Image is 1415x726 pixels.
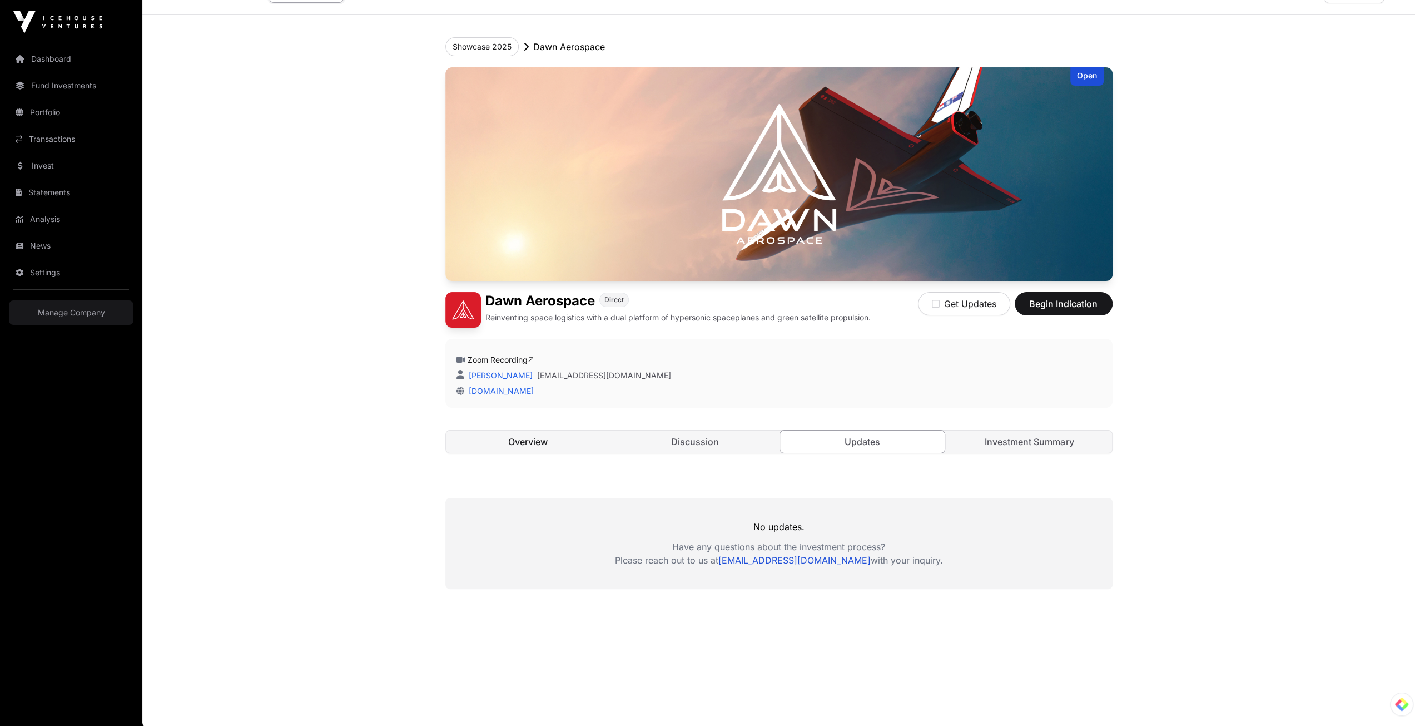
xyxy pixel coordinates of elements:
[533,40,605,53] p: Dawn Aerospace
[445,540,1113,567] p: Have any questions about the investment process? Please reach out to us at with your inquiry.
[9,260,133,285] a: Settings
[9,234,133,258] a: News
[445,37,519,56] button: Showcase 2025
[466,371,533,380] a: [PERSON_NAME]
[9,154,133,178] a: Invest
[445,292,481,328] img: Dawn Aerospace
[918,292,1010,315] button: Get Updates
[445,498,1113,589] div: No updates.
[718,555,871,566] a: [EMAIL_ADDRESS][DOMAIN_NAME]
[9,47,133,71] a: Dashboard
[947,431,1112,453] a: Investment Summary
[9,127,133,151] a: Transactions
[1015,292,1113,315] button: Begin Indication
[604,295,624,304] span: Direct
[1070,67,1104,86] div: Open
[1015,303,1113,314] a: Begin Indication
[1029,297,1099,310] span: Begin Indication
[446,431,611,453] a: Overview
[485,312,871,323] p: Reinventing space logistics with a dual platform of hypersonic spaceplanes and green satellite pr...
[537,370,671,381] a: [EMAIL_ADDRESS][DOMAIN_NAME]
[613,431,778,453] a: Discussion
[446,431,1112,453] nav: Tabs
[9,73,133,98] a: Fund Investments
[445,67,1113,281] img: Dawn Aerospace
[9,100,133,125] a: Portfolio
[468,355,534,364] a: Zoom Recording
[485,292,595,310] h1: Dawn Aerospace
[13,11,102,33] img: Icehouse Ventures Logo
[9,300,133,325] a: Manage Company
[464,386,534,396] a: [DOMAIN_NAME]
[9,180,133,205] a: Statements
[780,430,946,453] a: Updates
[9,207,133,231] a: Analysis
[1359,673,1415,726] iframe: Chat Widget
